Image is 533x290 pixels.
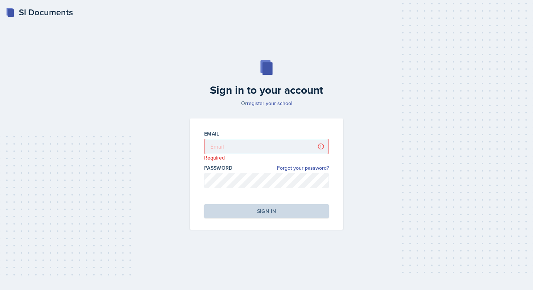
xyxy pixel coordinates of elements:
[185,84,348,97] h2: Sign in to your account
[204,164,233,172] label: Password
[185,100,348,107] p: Or
[257,208,276,215] div: Sign in
[247,100,292,107] a: register your school
[204,154,329,161] p: Required
[6,6,73,19] a: SI Documents
[204,139,329,154] input: Email
[277,164,329,172] a: Forgot your password?
[204,130,219,137] label: Email
[204,204,329,218] button: Sign in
